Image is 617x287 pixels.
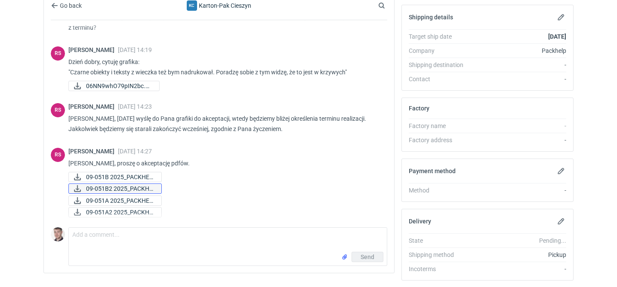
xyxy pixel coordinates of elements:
div: Karton-Pak Cieszyn [148,0,290,11]
span: [PERSON_NAME] [68,46,118,53]
span: Go back [58,3,82,9]
button: Edit delivery details [556,216,566,226]
span: [DATE] 14:27 [118,148,152,155]
figcaption: RS [51,103,65,117]
div: 09-051B2 2025_PACKHELP_250x200x100 NHNS zew RW.pdf [68,183,154,194]
div: Method [409,186,472,195]
span: [PERSON_NAME] [68,103,118,110]
img: Maciej Sikora [51,227,65,241]
button: Send [352,252,383,262]
span: 09-051A 2025_PACKHEL... [86,196,154,205]
span: [PERSON_NAME] [68,148,118,155]
h2: Payment method [409,168,456,174]
strong: [DATE] [548,33,566,40]
div: Incoterms [409,265,472,273]
p: Panie Rafale musimy dostarczyć te pudełka na 30.09 do klienta w [GEOGRAPHIC_DATA], jest szansa ab... [68,12,380,33]
div: State [409,236,472,245]
span: 09-051B 2025_PACKHEL... [86,172,154,182]
span: [DATE] 14:19 [118,46,152,53]
div: Shipping method [409,250,472,259]
div: 09-051A 2025_PACKHELP_250x200x100 LUSD zew AW.pdf [68,195,154,206]
p: [PERSON_NAME], proszę o akceptację pdfów. [68,158,380,168]
div: Factory address [409,136,472,144]
div: 09-051B 2025_PACKHELP_250x200x100 NHNS zew AW.pdf [68,172,154,182]
a: 06NN9whO79pIN2bc.png [68,81,160,91]
h2: Shipping details [409,14,453,21]
input: Search [376,0,404,11]
figcaption: RS [51,148,65,162]
span: [DATE] 14:23 [118,103,152,110]
span: 09-051B2 2025_PACKHE... [86,184,154,193]
h2: Factory [409,105,429,112]
a: 09-051A2 2025_PACKHE... [68,207,162,217]
span: 06NN9whO79pIN2bc.png [86,81,152,91]
div: - [472,61,566,69]
div: - [472,136,566,144]
div: 09-051A2 2025_PACKHELP_250x200x100 LUSD zew RW.pdf [68,207,154,217]
figcaption: RS [51,46,65,61]
div: Factory name [409,122,472,130]
button: Edit shipping details [556,12,566,22]
h2: Delivery [409,218,431,225]
div: - [472,265,566,273]
div: Rafał Stani [51,46,65,61]
a: 09-051A 2025_PACKHEL... [68,195,162,206]
div: Packhelp [472,46,566,55]
em: Pending... [539,237,566,244]
a: 09-051B 2025_PACKHEL... [68,172,162,182]
div: Karton-Pak Cieszyn [187,0,197,11]
p: [PERSON_NAME], [DATE] wyślę do Pana grafiki do akceptacji, wtedy będziemy bliżej określenia termi... [68,113,380,134]
figcaption: KC [187,0,197,11]
span: Send [361,254,374,260]
div: - [472,75,566,83]
div: - [472,122,566,130]
div: Shipping destination [409,61,472,69]
a: 09-051B2 2025_PACKHE... [68,183,162,194]
button: Go back [51,0,82,11]
p: Dzień dobry, cytuję grafika: "Czarne obiekty i teksty z wieczka też bym nadrukował. Poradzę sobie... [68,57,380,77]
div: Contact [409,75,472,83]
div: Rafał Stani [51,103,65,117]
div: Company [409,46,472,55]
span: 09-051A2 2025_PACKHE... [86,208,154,217]
div: Rafał Stani [51,148,65,162]
button: Edit payment method [556,166,566,176]
div: Pickup [472,250,566,259]
div: Target ship date [409,32,472,41]
div: 06NN9whO79pIN2bc.png [68,81,154,91]
div: - [472,186,566,195]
